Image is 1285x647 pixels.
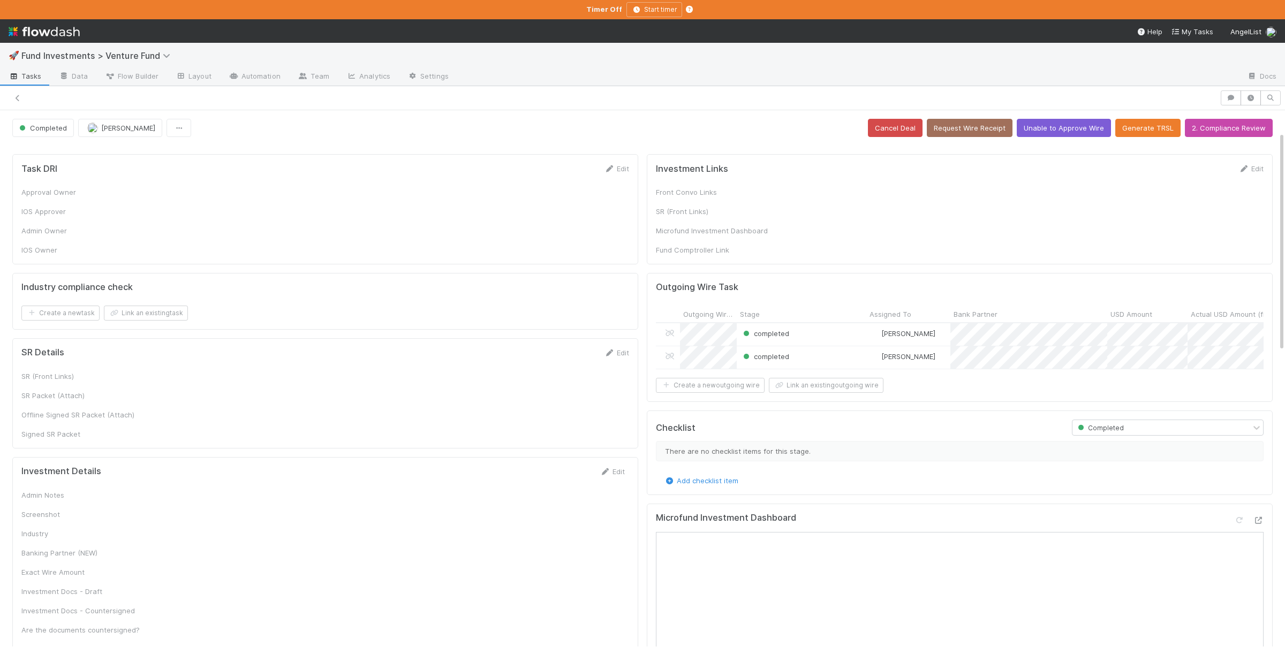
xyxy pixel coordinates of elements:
[78,119,162,137] button: [PERSON_NAME]
[21,490,182,500] div: Admin Notes
[1110,309,1152,319] span: USD Amount
[21,306,100,321] button: Create a newtask
[167,68,220,86] a: Layout
[586,5,622,13] strong: Timer Off
[21,206,182,217] div: IOS Approver
[21,187,182,197] div: Approval Owner
[656,164,728,174] h5: Investment Links
[881,329,935,338] span: [PERSON_NAME]
[21,466,101,477] h5: Investment Details
[871,329,880,338] img: avatar_c6c9a18c-a1dc-4048-8eac-219674057138.png
[656,206,817,217] div: SR (Front Links)
[741,329,789,338] span: completed
[769,378,883,393] button: Link an existingoutgoing wire
[12,119,74,137] button: Completed
[21,245,182,255] div: IOS Owner
[9,71,42,81] span: Tasks
[871,351,935,362] div: [PERSON_NAME]
[21,586,182,597] div: Investment Docs - Draft
[741,328,789,339] div: completed
[600,467,625,476] a: Edit
[881,352,935,361] span: [PERSON_NAME]
[21,371,182,382] div: SR (Front Links)
[1137,26,1162,37] div: Help
[17,124,67,132] span: Completed
[21,429,182,439] div: Signed SR Packet
[105,71,158,81] span: Flow Builder
[399,68,457,86] a: Settings
[1238,68,1285,86] a: Docs
[21,164,57,174] h5: Task DRI
[21,409,182,420] div: Offline Signed SR Packet (Attach)
[21,509,182,520] div: Screenshot
[740,309,760,319] span: Stage
[50,68,96,86] a: Data
[927,119,1012,137] button: Request Wire Receipt
[21,528,182,539] div: Industry
[21,625,182,635] div: Are the documents countersigned?
[626,2,682,17] button: Start timer
[21,390,182,401] div: SR Packet (Attach)
[664,476,738,485] a: Add checklist item
[338,68,399,86] a: Analytics
[1230,27,1261,36] span: AngelList
[87,123,98,133] img: avatar_6db445ce-3f56-49af-8247-57cf2b85f45b.png
[656,513,796,523] h5: Microfund Investment Dashboard
[954,309,997,319] span: Bank Partner
[656,245,817,255] div: Fund Comptroller Link
[289,68,338,86] a: Team
[656,187,817,197] div: Front Convo Links
[104,306,188,321] button: Link an existingtask
[656,378,765,393] button: Create a newoutgoing wire
[21,567,182,577] div: Exact Wire Amount
[21,225,182,236] div: Admin Owner
[21,547,182,558] div: Banking Partner (NEW)
[741,351,789,362] div: completed
[220,68,289,86] a: Automation
[656,441,1264,461] div: There are no checklist items for this stage.
[870,309,911,319] span: Assigned To
[604,164,629,173] a: Edit
[1238,164,1264,173] a: Edit
[656,423,696,433] h5: Checklist
[1266,27,1276,37] img: avatar_55b415e2-df6a-4422-95b4-4512075a58f2.png
[656,225,817,236] div: Microfund Investment Dashboard
[871,352,880,361] img: avatar_0ae9f177-8298-4ebf-a6c9-cc5c28f3c454.png
[101,124,155,132] span: [PERSON_NAME]
[683,309,734,319] span: Outgoing Wire ID
[21,347,64,358] h5: SR Details
[1017,119,1111,137] button: Unable to Approve Wire
[9,22,80,41] img: logo-inverted-e16ddd16eac7371096b0.svg
[21,50,176,61] span: Fund Investments > Venture Fund
[1185,119,1273,137] button: 2. Compliance Review
[871,328,935,339] div: [PERSON_NAME]
[1115,119,1181,137] button: Generate TRSL
[656,282,738,293] h5: Outgoing Wire Task
[9,51,19,60] span: 🚀
[604,348,629,357] a: Edit
[741,352,789,361] span: completed
[21,282,133,293] h5: Industry compliance check
[868,119,923,137] button: Cancel Deal
[96,68,167,86] a: Flow Builder
[1076,424,1124,432] span: Completed
[1171,26,1213,37] a: My Tasks
[1171,27,1213,36] span: My Tasks
[21,605,182,616] div: Investment Docs - Countersigned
